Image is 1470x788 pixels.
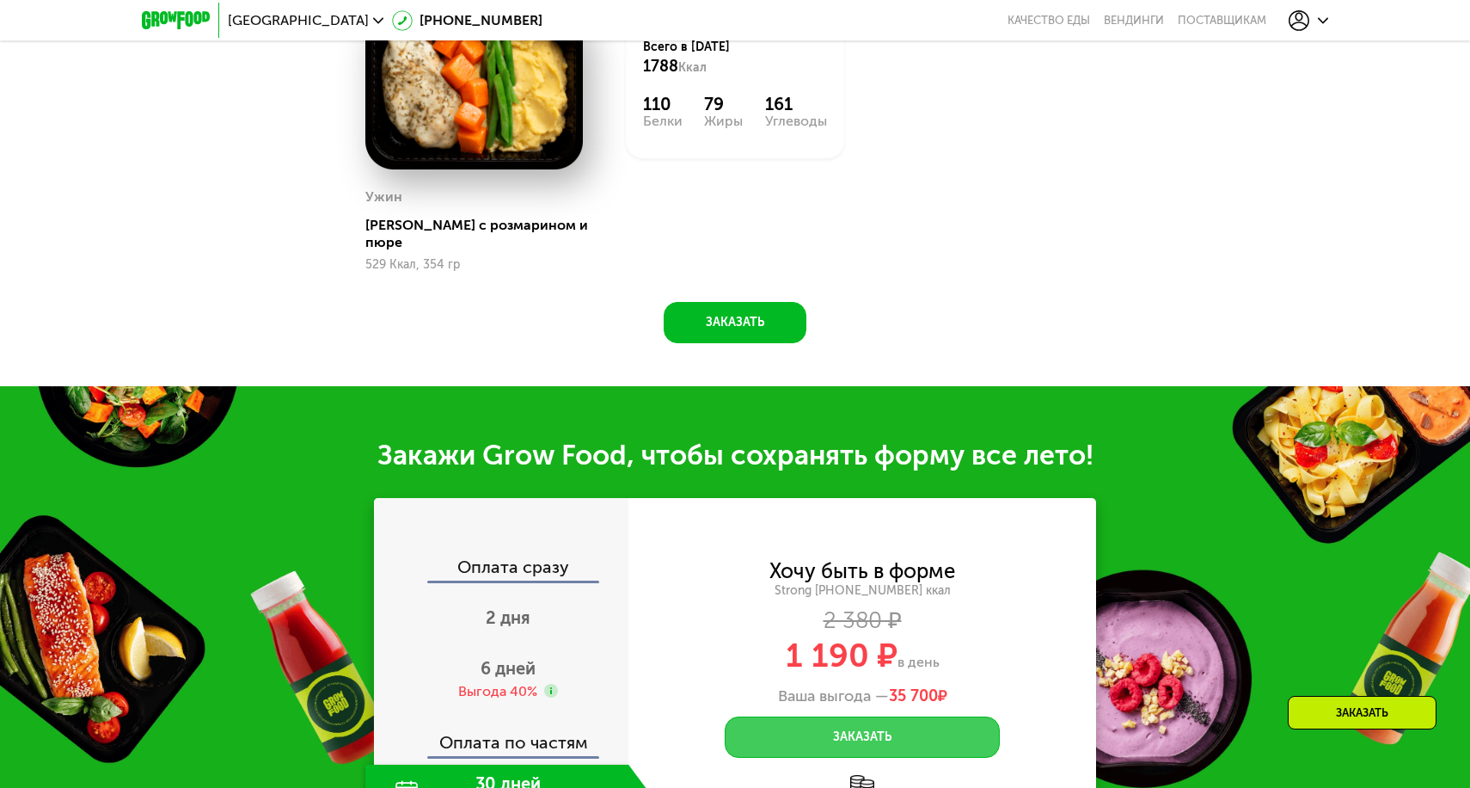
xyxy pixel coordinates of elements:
[365,217,597,251] div: [PERSON_NAME] с розмарином и пюре
[725,717,1000,758] button: Заказать
[786,636,897,675] span: 1 190 ₽
[392,10,542,31] a: [PHONE_NUMBER]
[643,94,683,114] div: 110
[704,114,743,128] div: Жиры
[897,654,940,670] span: в день
[889,686,938,705] span: 35 700
[664,302,806,343] button: Заказать
[376,717,628,756] div: Оплата по частям
[1288,696,1436,730] div: Заказать
[889,687,947,706] span: ₽
[628,687,1096,706] div: Ваша выгода —
[765,94,827,114] div: 161
[643,39,826,77] div: Всего в [DATE]
[1008,14,1090,28] a: Качество еды
[643,114,683,128] div: Белки
[486,607,530,628] span: 2 дня
[1104,14,1164,28] a: Вендинги
[643,57,678,76] span: 1788
[481,658,536,679] span: 6 дней
[376,558,628,581] div: Оплата сразу
[704,94,743,114] div: 79
[228,14,369,28] span: [GEOGRAPHIC_DATA]
[769,562,955,581] div: Хочу быть в форме
[628,583,1096,599] div: Strong [PHONE_NUMBER] ккал
[628,612,1096,631] div: 2 380 ₽
[365,184,402,210] div: Ужин
[765,114,827,128] div: Углеводы
[365,258,583,272] div: 529 Ккал, 354 гр
[1178,14,1266,28] div: поставщикам
[458,682,537,701] div: Выгода 40%
[678,60,707,75] span: Ккал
